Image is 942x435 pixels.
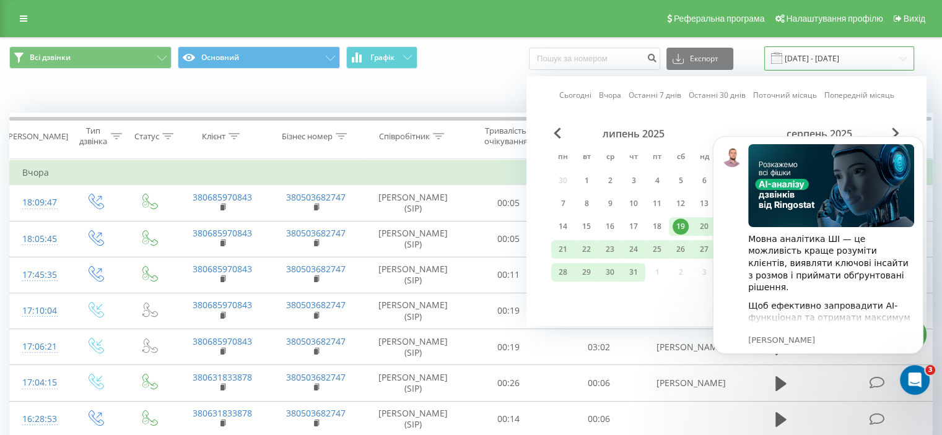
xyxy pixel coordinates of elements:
[193,227,252,239] a: 380685970843
[464,257,554,293] td: 00:11
[598,263,622,282] div: ср 30 лип 2025 р.
[575,263,598,282] div: вт 29 лип 2025 р.
[363,257,464,293] td: [PERSON_NAME] (SIP)
[30,53,71,62] span: Всі дзвінки
[645,171,669,190] div: пт 4 лип 2025 р.
[193,335,252,347] a: 380685970843
[22,227,55,251] div: 18:05:45
[692,217,716,236] div: нд 20 лип 2025 р.
[602,196,618,212] div: 9
[178,46,340,69] button: Основний
[9,46,172,69] button: Всі дзвінки
[575,217,598,236] div: вт 15 лип 2025 р.
[286,407,346,419] a: 380503682747
[622,194,645,213] div: чт 10 лип 2025 р.
[645,194,669,213] div: пт 11 лип 2025 р.
[551,127,716,140] div: липень 2025
[622,240,645,259] div: чт 24 лип 2025 р.
[673,218,689,235] div: 19
[626,173,642,189] div: 3
[598,194,622,213] div: ср 9 лип 2025 р.
[475,126,537,147] div: Тривалість очікування
[464,221,554,257] td: 00:05
[554,329,643,365] td: 03:02
[622,217,645,236] div: чт 17 лип 2025 р.
[555,264,571,280] div: 28
[193,191,252,203] a: 380685970843
[551,217,575,236] div: пн 14 лип 2025 р.
[753,90,817,101] a: Поточний місяць
[626,264,642,280] div: 31
[669,240,692,259] div: сб 26 лип 2025 р.
[629,90,681,101] a: Останні 7 днів
[363,365,464,401] td: [PERSON_NAME] (SIP)
[555,196,571,212] div: 7
[602,264,618,280] div: 30
[669,194,692,213] div: сб 12 лип 2025 р.
[575,240,598,259] div: вт 22 лип 2025 р.
[370,53,395,62] span: Графік
[900,365,930,395] iframe: Intercom live chat
[202,131,225,142] div: Клієнт
[649,196,665,212] div: 11
[692,194,716,213] div: нд 13 лип 2025 р.
[575,194,598,213] div: вт 8 лип 2025 р.
[578,218,595,235] div: 15
[669,217,692,236] div: сб 19 лип 2025 р.
[554,149,572,167] abbr: понеділок
[622,171,645,190] div: чт 3 лип 2025 р.
[578,196,595,212] div: 8
[925,365,935,375] span: 3
[671,149,690,167] abbr: субота
[673,173,689,189] div: 5
[134,131,159,142] div: Статус
[624,149,643,167] abbr: четвер
[529,48,660,70] input: Пошук за номером
[551,240,575,259] div: пн 21 лип 2025 р.
[22,191,55,215] div: 18:09:47
[286,335,346,347] a: 380503682747
[22,263,55,287] div: 17:45:35
[649,241,665,257] div: 25
[673,196,689,212] div: 12
[674,14,765,24] span: Реферальна програма
[193,407,252,419] a: 380631833878
[645,240,669,259] div: пт 25 лип 2025 р.
[363,329,464,365] td: [PERSON_NAME] (SIP)
[379,131,430,142] div: Співробітник
[689,90,746,101] a: Останні 30 днів
[598,240,622,259] div: ср 23 лип 2025 р.
[363,185,464,221] td: [PERSON_NAME] (SIP)
[904,14,925,24] span: Вихід
[464,185,554,221] td: 00:05
[193,263,252,275] a: 380685970843
[464,365,554,401] td: 00:26
[577,149,596,167] abbr: вівторок
[78,126,107,147] div: Тип дзвінка
[786,14,883,24] span: Налаштування профілю
[555,218,571,235] div: 14
[363,221,464,257] td: [PERSON_NAME] (SIP)
[551,194,575,213] div: пн 7 лип 2025 р.
[555,241,571,257] div: 21
[643,365,737,401] td: [PERSON_NAME]
[626,196,642,212] div: 10
[824,90,894,101] a: Попередній місяць
[643,329,737,365] td: [PERSON_NAME]
[22,371,55,395] div: 17:04:15
[464,329,554,365] td: 00:19
[10,160,933,185] td: Вчора
[193,299,252,311] a: 380685970843
[602,241,618,257] div: 23
[578,264,595,280] div: 29
[648,149,666,167] abbr: п’ятниця
[554,365,643,401] td: 00:06
[286,263,346,275] a: 380503682747
[554,127,561,139] span: Previous Month
[626,218,642,235] div: 17
[602,218,618,235] div: 16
